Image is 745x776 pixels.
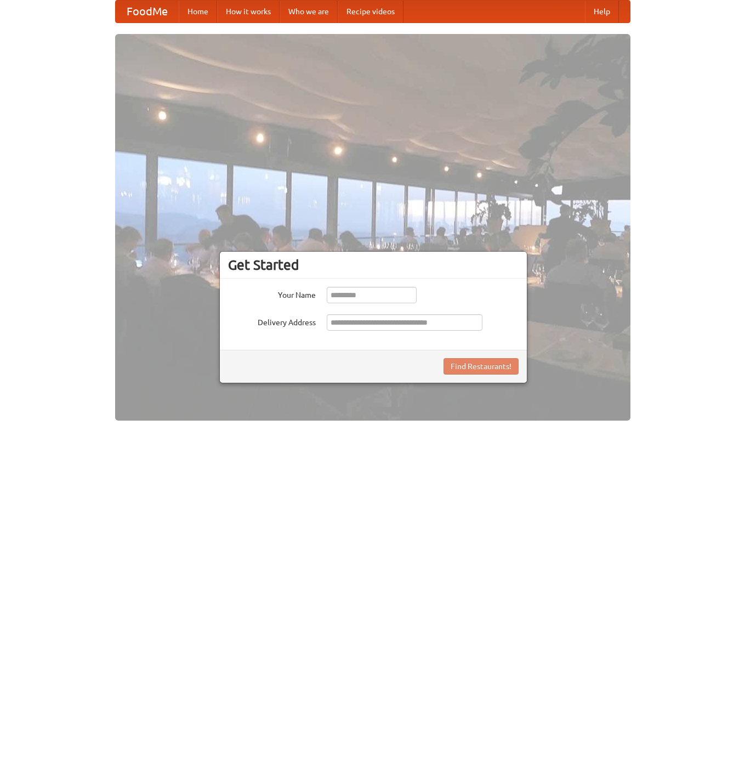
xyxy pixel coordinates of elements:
[280,1,338,22] a: Who we are
[228,314,316,328] label: Delivery Address
[585,1,619,22] a: Help
[443,358,519,375] button: Find Restaurants!
[228,257,519,273] h3: Get Started
[116,1,179,22] a: FoodMe
[338,1,403,22] a: Recipe videos
[228,287,316,301] label: Your Name
[179,1,217,22] a: Home
[217,1,280,22] a: How it works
